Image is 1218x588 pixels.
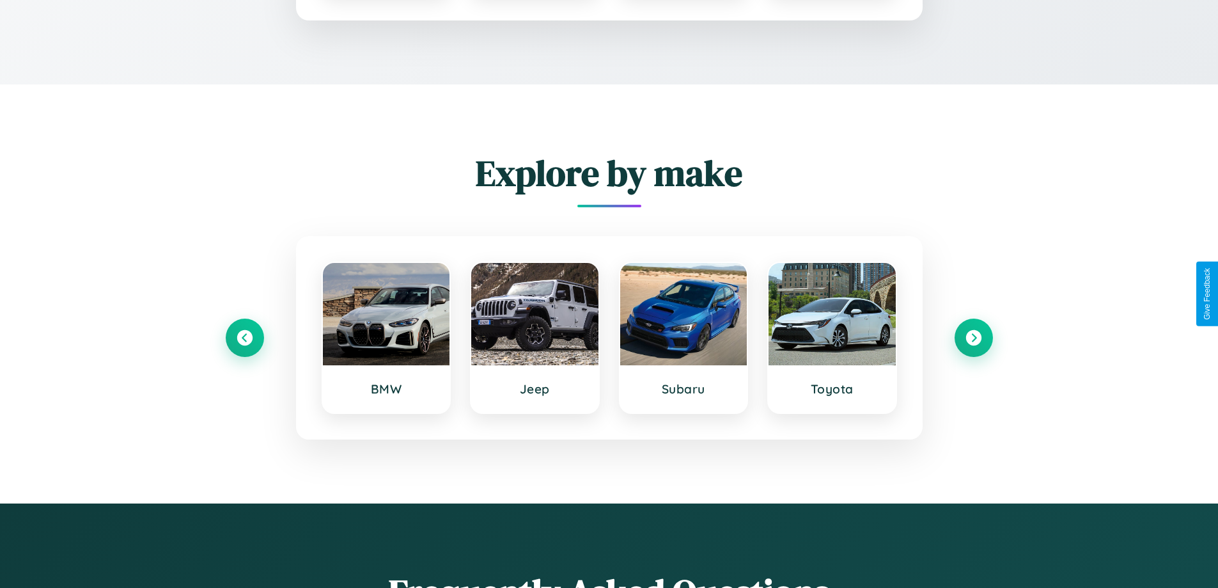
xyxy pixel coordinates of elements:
[226,148,993,198] h2: Explore by make
[781,381,883,397] h3: Toyota
[633,381,735,397] h3: Subaru
[484,381,586,397] h3: Jeep
[1203,268,1212,320] div: Give Feedback
[336,381,437,397] h3: BMW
